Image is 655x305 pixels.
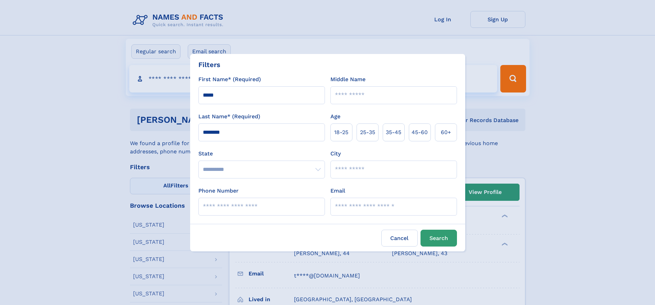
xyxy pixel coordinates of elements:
[421,230,457,247] button: Search
[441,128,451,137] span: 60+
[198,150,325,158] label: State
[198,187,239,195] label: Phone Number
[381,230,418,247] label: Cancel
[330,75,365,84] label: Middle Name
[198,112,260,121] label: Last Name* (Required)
[198,59,220,70] div: Filters
[330,150,341,158] label: City
[330,112,340,121] label: Age
[334,128,348,137] span: 18‑25
[412,128,428,137] span: 45‑60
[386,128,401,137] span: 35‑45
[360,128,375,137] span: 25‑35
[330,187,345,195] label: Email
[198,75,261,84] label: First Name* (Required)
